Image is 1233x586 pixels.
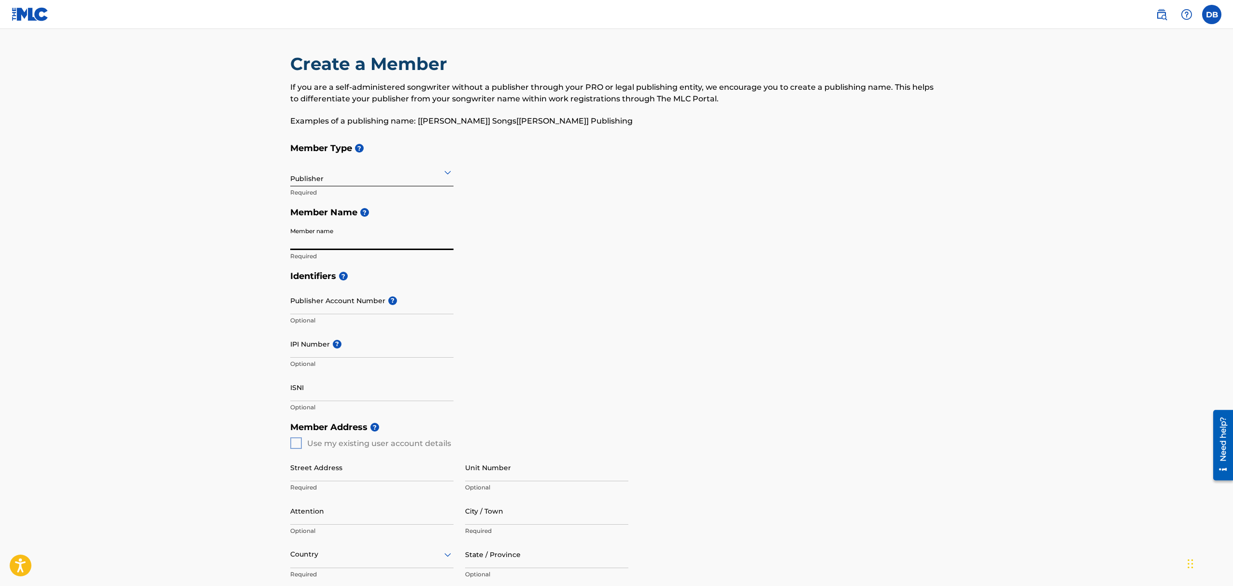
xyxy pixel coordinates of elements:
h5: Member Type [290,138,943,159]
div: Help [1177,5,1196,24]
h5: Identifiers [290,266,943,287]
iframe: Chat Widget [1185,540,1233,586]
p: Required [290,252,454,261]
span: ? [388,296,397,305]
h5: Member Address [290,417,943,438]
img: search [1156,9,1167,20]
span: ? [360,208,369,217]
p: Required [290,570,454,579]
p: Required [290,188,454,197]
p: Required [290,483,454,492]
p: Examples of a publishing name: [[PERSON_NAME]] Songs[[PERSON_NAME]] Publishing [290,115,943,127]
img: MLC Logo [12,7,49,21]
h5: Member Name [290,202,943,223]
span: ? [339,272,348,280]
p: If you are a self-administered songwriter without a publisher through your PRO or legal publishin... [290,82,943,105]
p: Optional [290,360,454,368]
div: Drag [1188,549,1193,578]
p: Optional [290,527,454,535]
a: Public Search [1152,5,1171,24]
span: ? [370,423,379,432]
h2: Create a Member [290,53,452,75]
p: Required [465,527,628,535]
p: Optional [290,403,454,412]
p: Optional [465,570,628,579]
span: ? [333,340,341,349]
span: ? [355,144,364,153]
div: Publisher [290,160,454,184]
div: User Menu [1202,5,1221,24]
img: help [1181,9,1192,20]
p: Optional [465,483,628,492]
iframe: Resource Center [1206,406,1233,484]
p: Optional [290,316,454,325]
